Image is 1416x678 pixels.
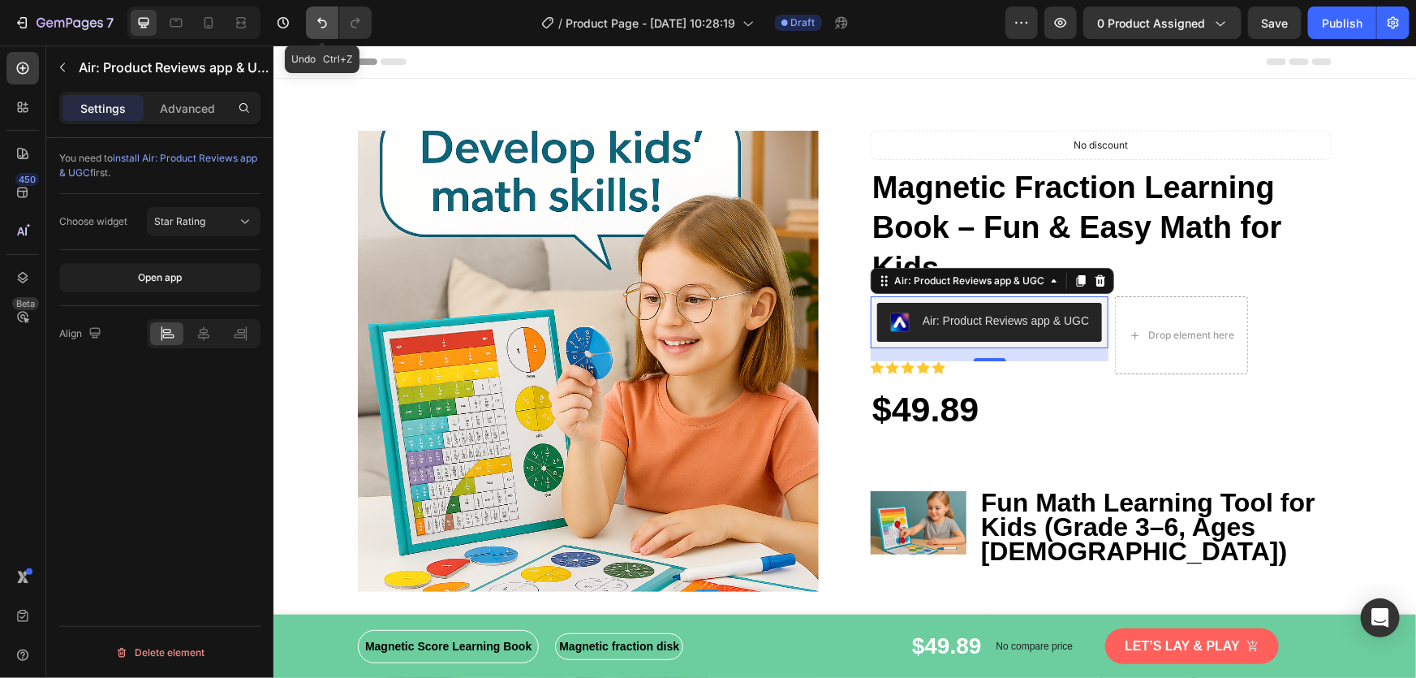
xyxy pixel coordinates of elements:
div: Beta [12,297,39,310]
div: Delete element [115,643,204,663]
div: Air: Product Reviews app & UGC [649,267,816,284]
div: Open Intercom Messenger [1361,598,1400,637]
div: Air: Product Reviews app & UGC [618,228,774,243]
strong: Fun Math Learning Tool for Kids (Grade 3–6, Ages [DEMOGRAPHIC_DATA]) [708,443,1042,520]
img: Alt Image [597,446,693,510]
span: 0 product assigned [1097,15,1205,32]
img: CJbfpYa_9oYDEAE=.jpeg [617,267,636,287]
span: Draft [791,15,816,30]
div: $49.89 [637,582,710,620]
div: Undo/Redo [306,6,372,39]
p: 7 [106,13,114,32]
button: Let’s lay & play [832,583,1005,618]
p: Air: Product Reviews app & UGC [79,58,270,77]
div: Choose widget [59,214,127,229]
div: $49.89 [597,342,708,387]
button: Publish [1308,6,1376,39]
div: 450 [15,173,39,186]
button: Star Rating [147,207,260,236]
button: 7 [6,6,121,39]
button: Open app [59,263,260,292]
div: Drop element here [875,283,961,296]
h1: Magnetic Fraction Learning Book – Fun & Easy Math for Kids [597,121,1058,244]
p: Advanced [160,100,215,117]
span: install Air: Product Reviews app & UGC [59,152,257,179]
p: Settings [80,100,126,117]
button: Air: Product Reviews app & UGC [604,257,829,296]
div: You need to first. [59,151,260,180]
button: Delete element [59,640,260,666]
iframe: Design area [273,45,1416,678]
span: Product Page - [DATE] 10:28:19 [566,15,736,32]
div: Publish [1322,15,1362,32]
p: No compare price [723,596,800,606]
div: Align [59,323,105,345]
p: No discount [801,93,855,107]
span: Save [1262,16,1289,30]
span: Star Rating [154,215,205,227]
div: Open app [138,270,182,285]
button: Save [1248,6,1302,39]
button: 0 product assigned [1083,6,1242,39]
div: Let’s lay & play [851,593,966,608]
span: / [559,15,563,32]
span: Magnetic fraction disk [282,593,409,610]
